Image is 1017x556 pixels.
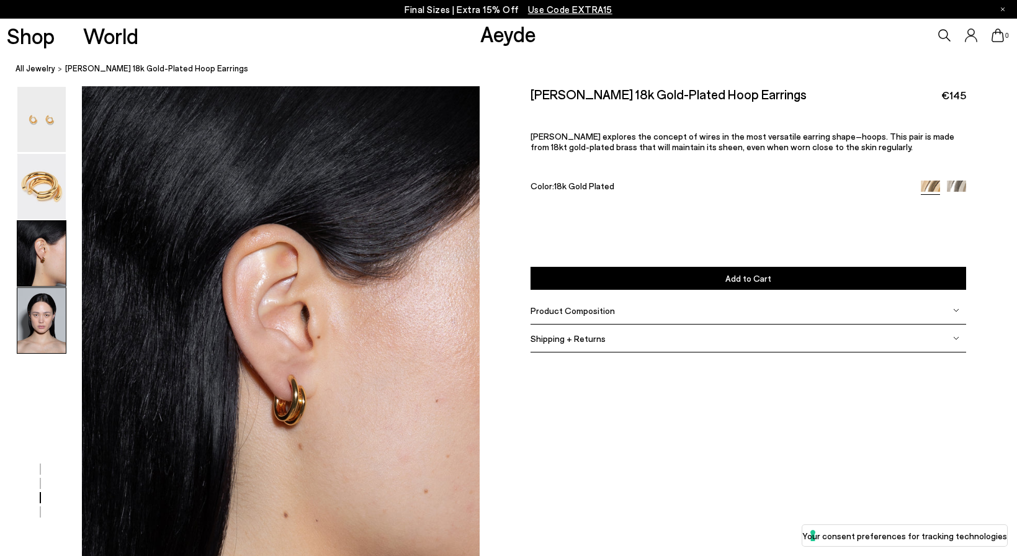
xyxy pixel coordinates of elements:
[16,62,55,75] a: All Jewelry
[528,4,612,15] span: Navigate to /collections/ss25-final-sizes
[531,305,615,316] span: Product Composition
[953,335,959,341] img: svg%3E
[725,273,771,284] span: Add to Cart
[17,87,66,152] img: Dean 18k Gold-Plated Hoop Earrings - Image 1
[554,180,614,191] span: 18k Gold Plated
[17,221,66,286] img: Dean 18k Gold-Plated Hoop Earrings - Image 3
[1004,32,1010,39] span: 0
[7,25,55,47] a: Shop
[16,52,1017,86] nav: breadcrumb
[992,29,1004,42] a: 0
[802,525,1007,546] button: Your consent preferences for tracking technologies
[17,154,66,219] img: Dean 18k Gold-Plated Hoop Earrings - Image 2
[83,25,138,47] a: World
[531,86,807,102] h2: [PERSON_NAME] 18k Gold-Plated Hoop Earrings
[941,87,966,103] span: €145
[531,131,954,152] span: [PERSON_NAME] explores the concept of wires in the most versatile earring shape–hoops. This pair ...
[17,288,66,353] img: Dean 18k Gold-Plated Hoop Earrings - Image 4
[405,2,612,17] p: Final Sizes | Extra 15% Off
[65,62,248,75] span: [PERSON_NAME] 18k Gold-Plated Hoop Earrings
[802,529,1007,542] label: Your consent preferences for tracking technologies
[531,180,907,194] div: Color:
[953,307,959,313] img: svg%3E
[480,20,536,47] a: Aeyde
[531,333,606,344] span: Shipping + Returns
[531,267,966,290] button: Add to Cart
